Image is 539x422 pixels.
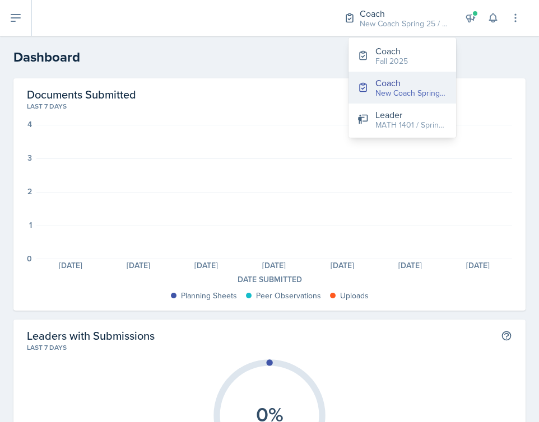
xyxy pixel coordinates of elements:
div: New Coach Spring 25 / Spring 2025 [375,87,447,99]
div: Coach [375,44,408,58]
button: Coach Fall 2025 [349,40,456,72]
div: Date Submitted [27,274,512,285]
div: [DATE] [240,261,308,269]
button: Leader MATH 1401 / Spring 2025 [349,104,456,135]
div: 2 [27,187,32,195]
div: Uploads [340,290,369,302]
div: Leader [375,108,447,121]
div: Last 7 days [27,101,512,111]
div: 0 [27,255,32,262]
div: [DATE] [308,261,376,269]
div: Fall 2025 [375,55,408,67]
button: Coach New Coach Spring 25 / Spring 2025 [349,72,456,104]
div: Coach [360,7,449,20]
div: [DATE] [376,261,444,269]
div: Coach [375,76,447,90]
div: [DATE] [173,261,240,269]
div: Planning Sheets [181,290,237,302]
div: [DATE] [36,261,104,269]
div: [DATE] [444,261,512,269]
div: New Coach Spring 25 / Spring 2025 [360,18,449,30]
div: Peer Observations [256,290,321,302]
div: 4 [27,120,32,128]
div: MATH 1401 / Spring 2025 [375,119,447,131]
div: [DATE] [104,261,172,269]
h2: Dashboard [13,47,526,67]
div: 1 [29,221,32,229]
div: Last 7 days [27,343,512,353]
h2: Leaders with Submissions [27,329,155,343]
h2: Documents Submitted [27,87,512,101]
div: 3 [27,154,32,162]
